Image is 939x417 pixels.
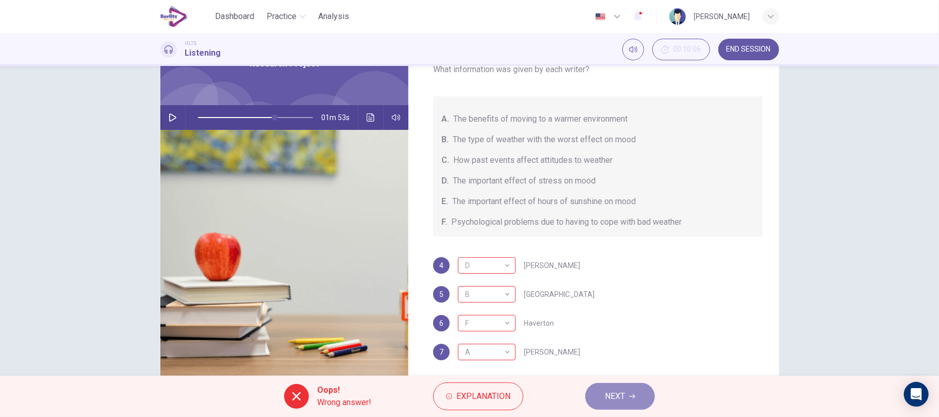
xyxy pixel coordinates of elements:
button: 00:10:06 [652,39,710,60]
div: D [458,286,516,303]
div: F [458,309,512,338]
div: A [458,338,512,367]
span: Dashboard [215,10,254,23]
h1: Listening [185,47,221,59]
div: Open Intercom Messenger [904,382,929,407]
span: NEXT [605,389,625,404]
div: B [458,280,512,309]
button: Dashboard [211,7,258,26]
span: [PERSON_NAME] [524,262,580,269]
span: Oops! [317,384,371,396]
button: Click to see the audio transcription [363,105,379,130]
div: D [458,251,512,280]
span: D. [441,175,449,187]
img: Profile picture [669,8,686,25]
span: The important effect of stress on mood [453,175,596,187]
span: 00:10:06 [673,45,701,54]
span: E. [441,195,448,208]
button: END SESSION [718,39,779,60]
span: F. [441,216,447,228]
span: [GEOGRAPHIC_DATA] [524,291,595,298]
span: The benefits of moving to a warmer environment [453,113,628,125]
span: Haverton [524,320,554,327]
img: EduSynch logo [160,6,188,27]
span: 7 [439,348,443,356]
span: IELTS [185,40,197,47]
button: Practice [262,7,310,26]
span: How past events affect attitudes to weather [453,154,613,166]
span: A. [441,113,449,125]
a: EduSynch logo [160,6,211,27]
span: C. [441,154,449,166]
span: 01m 53s [321,105,358,130]
button: Explanation [433,382,523,410]
div: F [458,257,516,274]
span: 4 [439,262,443,269]
button: NEXT [585,383,655,410]
div: [PERSON_NAME] [694,10,750,23]
span: 6 [439,320,443,327]
div: C [458,315,516,331]
img: Research Project [160,130,409,381]
span: Wrong answer! [317,396,371,409]
div: Hide [652,39,710,60]
span: [PERSON_NAME] [524,348,580,356]
span: 5 [439,291,443,298]
div: B [458,344,516,360]
span: Practice [267,10,296,23]
span: Explanation [456,389,510,404]
button: Analysis [314,7,353,26]
span: Psychological problems due to having to cope with bad weather [451,216,682,228]
span: END SESSION [727,45,771,54]
span: The important effect of hours of sunshine on mood [452,195,636,208]
span: B. [441,134,449,146]
img: en [594,13,607,21]
div: Mute [622,39,644,60]
span: Analysis [318,10,349,23]
span: The type of weather with the worst effect on mood [453,134,636,146]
